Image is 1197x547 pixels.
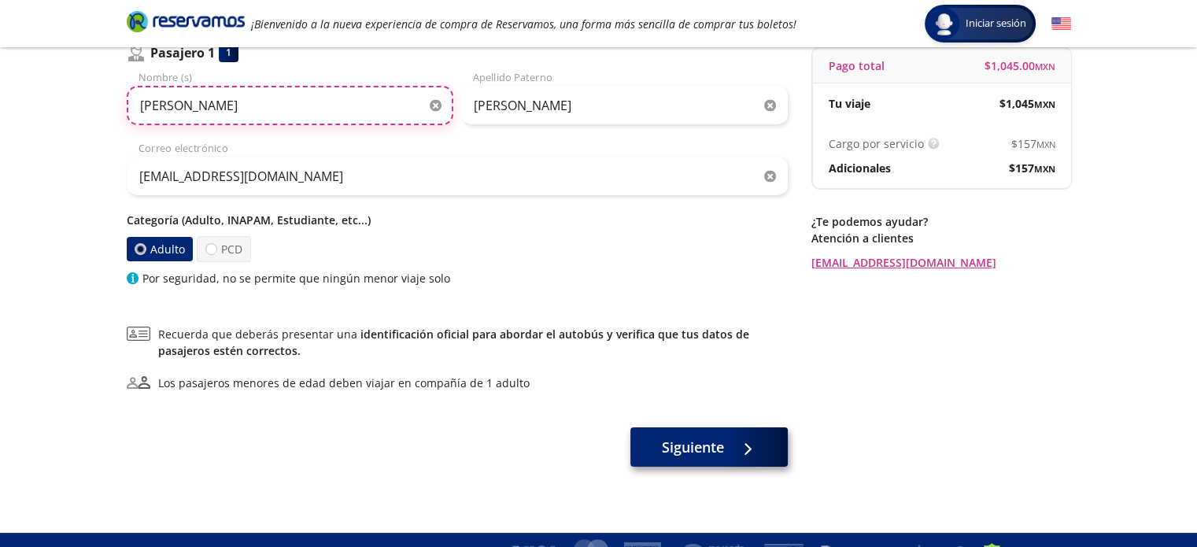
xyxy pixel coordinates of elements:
[959,16,1033,31] span: Iniciar sesión
[630,427,788,467] button: Siguiente
[662,437,724,458] span: Siguiente
[1009,160,1055,176] span: $ 157
[158,375,530,391] div: Los pasajeros menores de edad deben viajar en compañía de 1 adulto
[127,9,245,33] i: Brand Logo
[829,160,891,176] p: Adicionales
[811,230,1071,246] p: Atención a clientes
[126,237,193,261] label: Adulto
[461,86,788,125] input: Apellido Paterno
[1034,163,1055,175] small: MXN
[158,327,749,358] a: identificación oficial para abordar el autobús y verifica que tus datos de pasajeros estén correc...
[1011,135,1055,152] span: $ 157
[829,135,924,152] p: Cargo por servicio
[811,254,1071,271] a: [EMAIL_ADDRESS][DOMAIN_NAME]
[197,236,251,262] label: PCD
[158,326,788,359] span: Recuerda que deberás presentar una
[1106,456,1181,531] iframe: Messagebird Livechat Widget
[829,95,870,112] p: Tu viaje
[985,57,1055,74] span: $ 1,045.00
[142,270,450,286] p: Por seguridad, no se permite que ningún menor viaje solo
[127,212,788,228] p: Categoría (Adulto, INAPAM, Estudiante, etc...)
[1036,139,1055,150] small: MXN
[829,57,885,74] p: Pago total
[219,43,238,62] div: 1
[150,43,215,62] p: Pasajero 1
[127,86,453,125] input: Nombre (s)
[127,9,245,38] a: Brand Logo
[999,95,1055,112] span: $ 1,045
[1034,98,1055,110] small: MXN
[1051,14,1071,34] button: English
[1035,61,1055,72] small: MXN
[251,17,796,31] em: ¡Bienvenido a la nueva experiencia de compra de Reservamos, una forma más sencilla de comprar tus...
[127,157,788,196] input: Correo electrónico
[811,213,1071,230] p: ¿Te podemos ayudar?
